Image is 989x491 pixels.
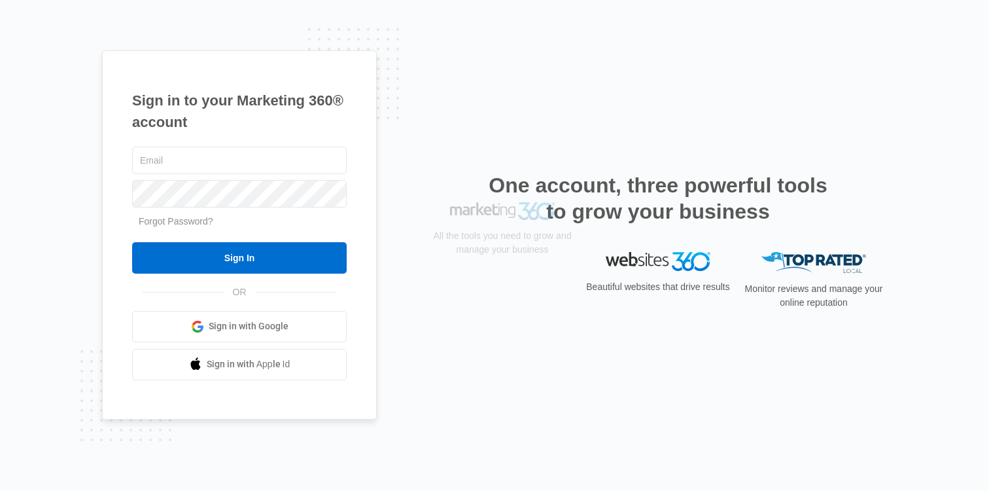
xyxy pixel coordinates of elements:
[132,311,347,342] a: Sign in with Google
[740,282,887,310] p: Monitor reviews and manage your online reputation
[606,252,710,271] img: Websites 360
[139,216,213,227] a: Forgot Password?
[450,252,555,270] img: Marketing 360
[132,349,347,380] a: Sign in with Apple Id
[585,280,731,294] p: Beautiful websites that drive results
[207,357,290,371] span: Sign in with Apple Id
[132,147,347,174] input: Email
[485,172,831,225] h2: One account, three powerful tools to grow your business
[224,285,256,299] span: OR
[132,242,347,274] input: Sign In
[761,252,866,274] img: Top Rated Local
[429,279,576,306] p: All the tools you need to grow and manage your business
[132,90,347,133] h1: Sign in to your Marketing 360® account
[209,319,288,333] span: Sign in with Google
